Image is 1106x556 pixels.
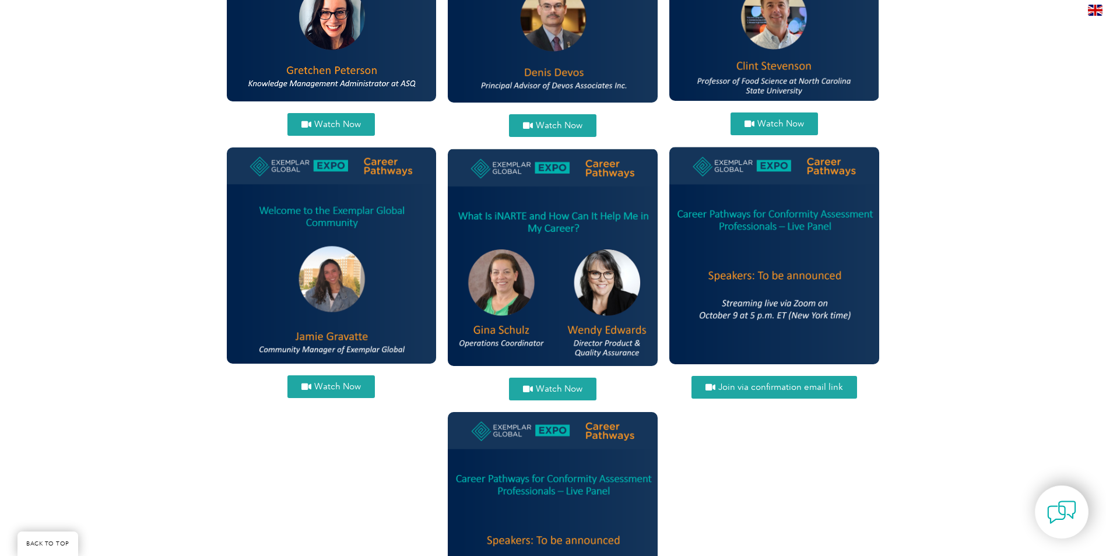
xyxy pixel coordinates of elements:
span: Join via confirmation email link [718,383,843,392]
a: Watch Now [509,114,596,137]
a: Watch Now [509,378,596,400]
span: Watch Now [536,121,582,130]
img: gina and wendy [448,149,658,367]
a: Join via confirmation email link [691,376,857,399]
a: BACK TO TOP [17,532,78,556]
a: Watch Now [731,112,818,135]
span: Watch Now [757,119,804,128]
span: Watch Now [536,385,582,393]
img: NY [669,147,879,364]
span: Watch Now [314,120,361,129]
img: jamie [227,147,437,364]
span: Watch Now [314,382,361,391]
a: Watch Now [287,113,375,136]
img: contact-chat.png [1047,498,1076,527]
a: Watch Now [287,375,375,398]
img: en [1088,5,1103,16]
